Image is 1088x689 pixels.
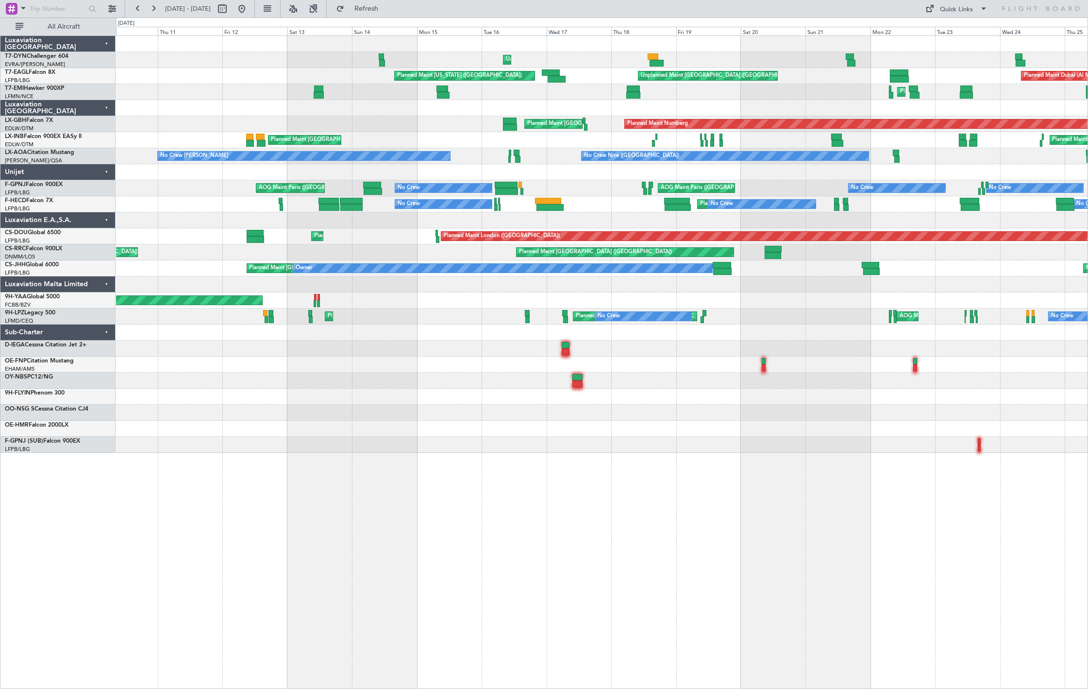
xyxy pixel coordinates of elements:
[332,1,390,17] button: Refresh
[25,23,102,30] span: All Aircraft
[314,229,467,243] div: Planned Maint [GEOGRAPHIC_DATA] ([GEOGRAPHIC_DATA])
[5,141,33,148] a: EDLW/DTM
[5,365,34,373] a: EHAM/AMS
[5,446,30,453] a: LFPB/LBG
[346,5,387,12] span: Refresh
[5,301,31,309] a: FCBB/BZV
[118,19,134,28] div: [DATE]
[5,150,27,155] span: LX-AOA
[598,309,620,324] div: No Crew
[11,19,105,34] button: All Aircraft
[398,197,420,211] div: No Crew
[398,181,420,195] div: No Crew
[328,309,443,324] div: Planned Maint Cannes ([GEOGRAPHIC_DATA])
[805,27,870,35] div: Sun 21
[1000,27,1065,35] div: Wed 24
[5,69,55,75] a: T7-EAGLFalcon 8X
[1051,309,1073,324] div: No Crew
[5,262,59,268] a: CS-JHHGlobal 6000
[165,4,211,13] span: [DATE] - [DATE]
[5,189,30,196] a: LFPB/LBG
[5,438,43,444] span: F-GPNJ (SUB)
[5,406,34,412] span: OO-NSG S
[5,317,33,325] a: LFMD/CEQ
[160,149,228,163] div: No Crew [PERSON_NAME]
[5,342,25,348] span: D-IEGA
[5,230,61,236] a: CS-DOUGlobal 6500
[5,157,62,164] a: [PERSON_NAME]/QSA
[870,27,935,35] div: Mon 22
[711,197,733,211] div: No Crew
[30,1,85,16] input: Trip Number
[5,134,24,139] span: LX-INB
[5,150,74,155] a: LX-AOACitation Mustang
[5,198,26,204] span: F-HECD
[5,374,27,380] span: OY-NBS
[5,390,31,396] span: 9H-FLYIN
[5,205,30,212] a: LFPB/LBG
[5,294,60,300] a: 9H-YAAGlobal 5000
[5,61,65,68] a: EVRA/[PERSON_NAME]
[5,134,82,139] a: LX-INBFalcon 900EX EASy II
[547,27,611,35] div: Wed 17
[5,53,27,59] span: T7-DYN
[5,77,30,84] a: LFPB/LBG
[700,197,853,211] div: Planned Maint [GEOGRAPHIC_DATA] ([GEOGRAPHIC_DATA])
[5,198,53,204] a: F-HECDFalcon 7X
[287,27,352,35] div: Sat 13
[5,310,55,316] a: 9H-LPZLegacy 500
[5,182,63,188] a: F-GPNJFalcon 900EX
[661,181,763,195] div: AOG Maint Paris ([GEOGRAPHIC_DATA])
[250,261,402,276] div: Planned Maint [GEOGRAPHIC_DATA] ([GEOGRAPHIC_DATA])
[940,5,973,15] div: Quick Links
[5,86,64,91] a: T7-EMIHawker 900XP
[5,237,30,244] a: LFPB/LBG
[851,181,873,195] div: No Crew
[506,52,630,67] div: Unplanned Maint [GEOGRAPHIC_DATA] (Riga Intl)
[676,27,741,35] div: Fri 19
[900,85,993,99] div: Planned Maint [GEOGRAPHIC_DATA]
[417,27,482,35] div: Mon 15
[482,27,546,35] div: Tue 16
[627,117,688,131] div: Planned Maint Nurnberg
[5,422,68,428] a: OE-HMRFalcon 2000LX
[741,27,805,35] div: Sat 20
[576,309,713,324] div: Planned [GEOGRAPHIC_DATA] ([GEOGRAPHIC_DATA])
[5,69,29,75] span: T7-EAGL
[5,294,27,300] span: 9H-YAA
[935,27,1000,35] div: Tue 23
[5,86,24,91] span: T7-EMI
[5,53,68,59] a: T7-DYNChallenger 604
[527,117,680,131] div: Planned Maint [GEOGRAPHIC_DATA] ([GEOGRAPHIC_DATA])
[397,69,522,83] div: Planned Maint [US_STATE] ([GEOGRAPHIC_DATA])
[611,27,676,35] div: Thu 18
[5,406,88,412] a: OO-NSG SCessna Citation CJ4
[444,229,560,243] div: Planned Maint London ([GEOGRAPHIC_DATA])
[158,27,222,35] div: Thu 11
[5,358,27,364] span: OE-FNP
[5,246,26,252] span: CS-RRC
[5,230,28,236] span: CS-DOU
[584,149,679,163] div: No Crew Nice ([GEOGRAPHIC_DATA])
[5,125,33,132] a: EDLW/DTM
[5,182,26,188] span: F-GPNJ
[5,438,80,444] a: F-GPNJ (SUB)Falcon 900EX
[5,118,53,123] a: LX-GBHFalcon 7X
[921,1,993,17] button: Quick Links
[352,27,417,35] div: Sun 14
[5,118,26,123] span: LX-GBH
[93,27,158,35] div: Wed 10
[5,93,33,100] a: LFMN/NCE
[259,181,361,195] div: AOG Maint Paris ([GEOGRAPHIC_DATA])
[271,133,424,147] div: Planned Maint [GEOGRAPHIC_DATA] ([GEOGRAPHIC_DATA])
[519,245,672,259] div: Planned Maint [GEOGRAPHIC_DATA] ([GEOGRAPHIC_DATA])
[900,309,977,324] div: AOG Maint Cannes (Mandelieu)
[5,310,24,316] span: 9H-LPZ
[5,374,53,380] a: OY-NBSPC12/NG
[5,422,29,428] span: OE-HMR
[5,358,74,364] a: OE-FNPCitation Mustang
[989,181,1011,195] div: No Crew
[5,342,86,348] a: D-IEGACessna Citation Jet 2+
[5,246,62,252] a: CS-RRCFalcon 900LX
[5,262,26,268] span: CS-JHH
